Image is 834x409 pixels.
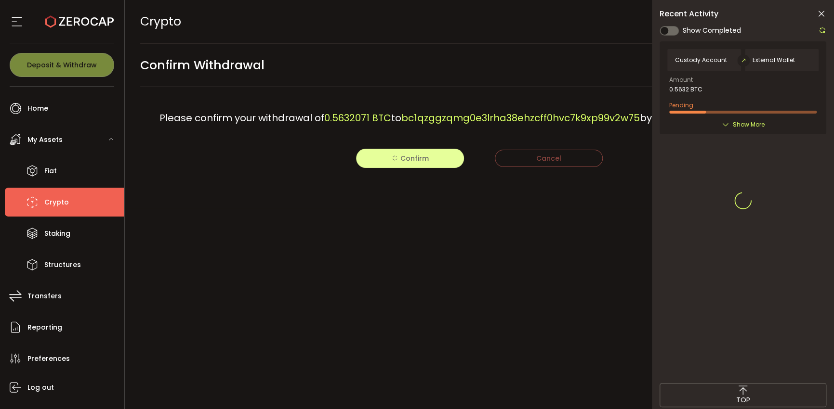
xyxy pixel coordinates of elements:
[44,195,69,209] span: Crypto
[140,54,265,76] span: Confirm Withdrawal
[391,111,401,125] span: to
[27,62,97,68] span: Deposit & Withdraw
[27,133,63,147] span: My Assets
[27,289,62,303] span: Transfers
[660,10,718,18] span: Recent Activity
[10,53,114,77] button: Deposit & Withdraw
[27,352,70,366] span: Preferences
[44,227,70,241] span: Staking
[44,258,81,272] span: Structures
[27,102,48,115] span: Home
[401,111,640,125] span: bc1qzggzqmg0e3lrha38ehzcff0hvc7k9xp99v2w75
[44,164,57,178] span: Fiat
[140,13,181,30] span: Crypto
[27,381,54,395] span: Log out
[536,153,561,163] span: Cancel
[495,150,603,167] button: Cancel
[640,111,776,125] span: by clicking on the link below.
[324,111,391,125] span: 0.5632071 BTC
[27,320,62,334] span: Reporting
[736,395,750,405] span: TOP
[159,111,324,125] span: Please confirm your withdrawal of
[786,363,834,409] iframe: Chat Widget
